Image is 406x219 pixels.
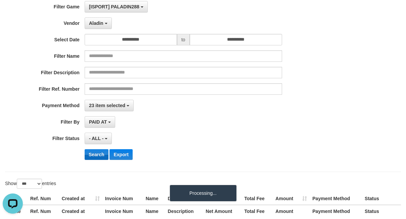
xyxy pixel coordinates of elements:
th: Total Fee [241,192,273,205]
th: Description [165,192,203,205]
th: Invoice Num [102,192,143,205]
span: 23 item selected [89,103,125,108]
th: Amount [273,192,310,205]
label: Show entries [5,179,56,189]
span: PAID AT [89,119,107,125]
th: Status [362,192,401,205]
button: Aladin [85,17,112,29]
th: Total Fee [241,205,273,217]
th: Name [143,205,165,217]
th: Net Amount [203,205,242,217]
th: Payment Method [310,192,362,205]
th: Amount [273,205,310,217]
button: [ISPORT] PALADIN288 [85,1,148,12]
span: Aladin [89,20,103,26]
span: - ALL - [89,136,104,141]
button: Open LiveChat chat widget [3,3,23,23]
span: [ISPORT] PALADIN288 [89,4,139,9]
select: Showentries [17,179,42,189]
span: to [177,34,190,45]
th: Created at [59,192,102,205]
th: Ref. Num [28,205,59,217]
button: Export [109,149,132,160]
div: Processing... [170,185,237,202]
th: Invoice Num [102,205,143,217]
button: Search [85,149,108,160]
th: Ref. Num [28,192,59,205]
th: Description [165,205,203,217]
button: 23 item selected [85,100,134,111]
button: - ALL - [85,133,112,144]
th: Status [362,205,401,217]
th: Name [143,192,165,205]
th: Created at [59,205,102,217]
th: Payment Method [310,205,362,217]
button: PAID AT [85,116,115,128]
